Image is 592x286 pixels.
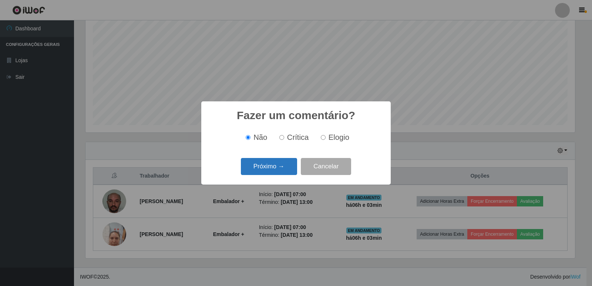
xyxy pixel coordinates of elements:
input: Elogio [321,135,326,140]
input: Não [246,135,250,140]
span: Crítica [287,133,309,141]
span: Não [253,133,267,141]
button: Próximo → [241,158,297,175]
button: Cancelar [301,158,351,175]
input: Crítica [279,135,284,140]
span: Elogio [329,133,349,141]
h2: Fazer um comentário? [237,109,355,122]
